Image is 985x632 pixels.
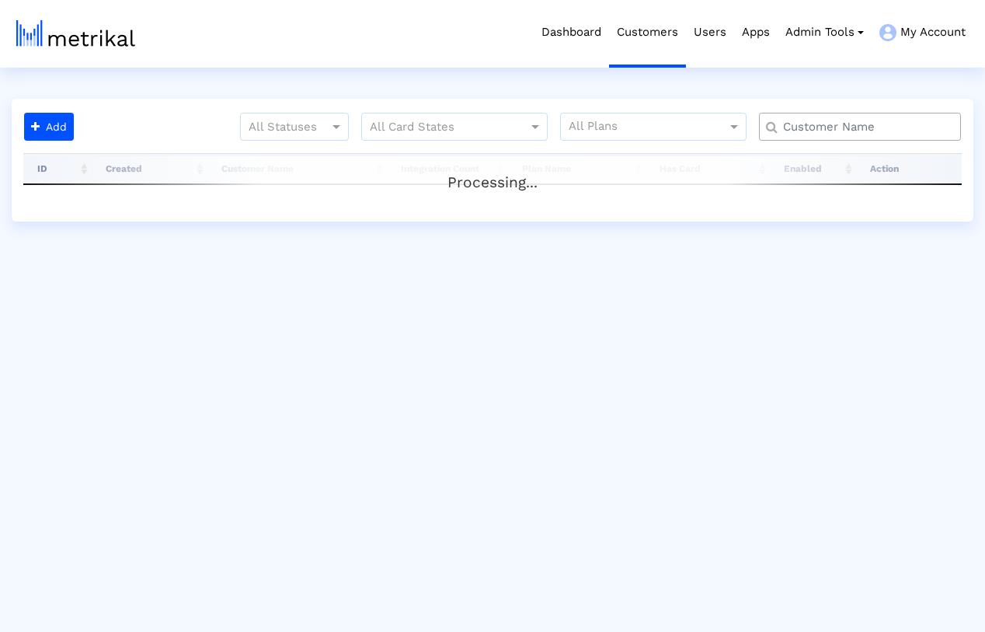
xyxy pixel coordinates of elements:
img: metrical-logo-light.png [16,20,135,47]
input: All Card States [370,117,511,138]
th: Integration Count [387,153,508,184]
div: Processing... [23,156,962,187]
th: ID [23,153,92,184]
th: Created [92,153,207,184]
th: Plan Name [508,153,646,184]
img: my-account-menu-icon.png [879,24,896,41]
th: Has Card [646,153,770,184]
input: All Plans [569,117,729,138]
th: Customer Name [207,153,387,184]
th: Action [856,153,962,184]
button: Add [24,113,74,141]
input: Customer Name [772,119,955,135]
th: Enabled [770,153,856,184]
